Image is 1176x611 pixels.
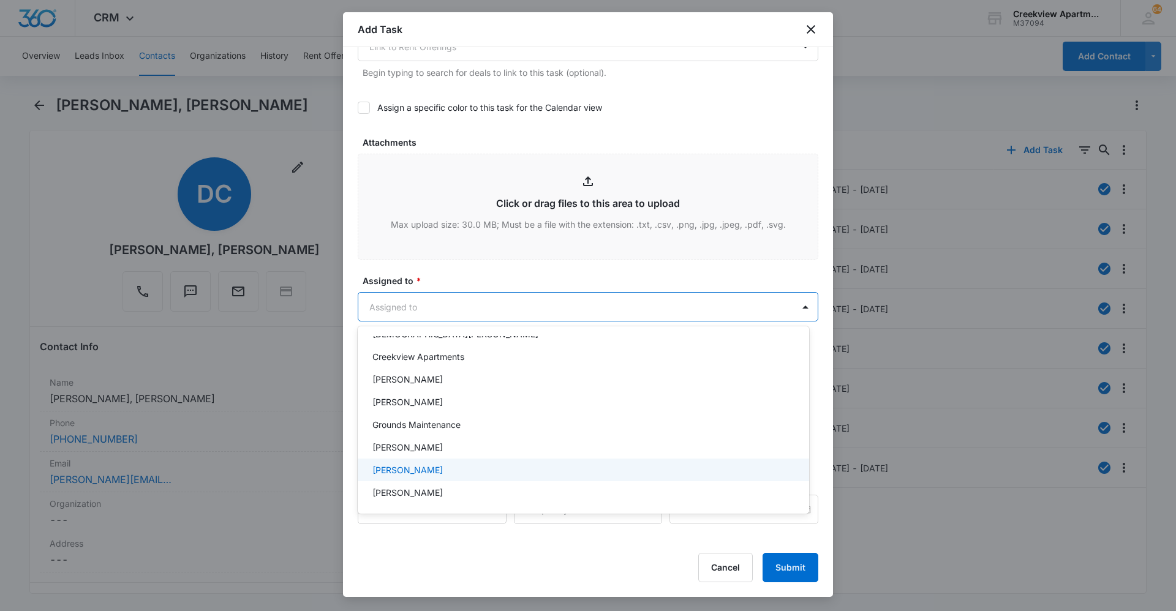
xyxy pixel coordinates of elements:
p: Creekview Apartments [372,350,464,363]
p: [PERSON_NAME] [372,441,443,454]
p: Grounds Maintenance [372,418,461,431]
p: [PERSON_NAME] [372,486,443,499]
p: [PERSON_NAME] [372,463,443,476]
p: [PERSON_NAME] [372,373,443,386]
p: [PERSON_NAME] [372,395,443,408]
